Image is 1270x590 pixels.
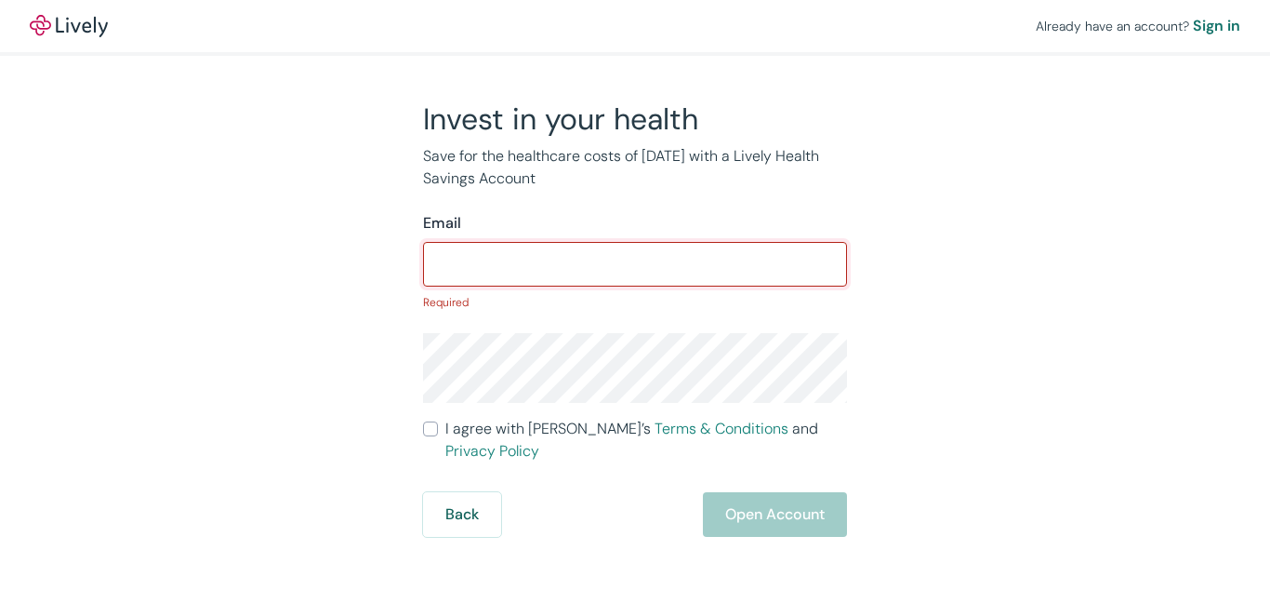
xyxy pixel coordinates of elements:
a: Privacy Policy [445,441,539,461]
button: Back [423,492,501,537]
p: Save for the healthcare costs of [DATE] with a Lively Health Savings Account [423,145,847,190]
label: Email [423,212,461,235]
div: Already have an account? [1036,15,1240,37]
h2: Invest in your health [423,101,847,138]
img: Lively [30,15,108,37]
p: Required [423,294,847,311]
a: Terms & Conditions [655,419,788,438]
a: Sign in [1193,15,1240,37]
a: LivelyLively [30,15,108,37]
span: I agree with [PERSON_NAME]’s and [445,418,847,463]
